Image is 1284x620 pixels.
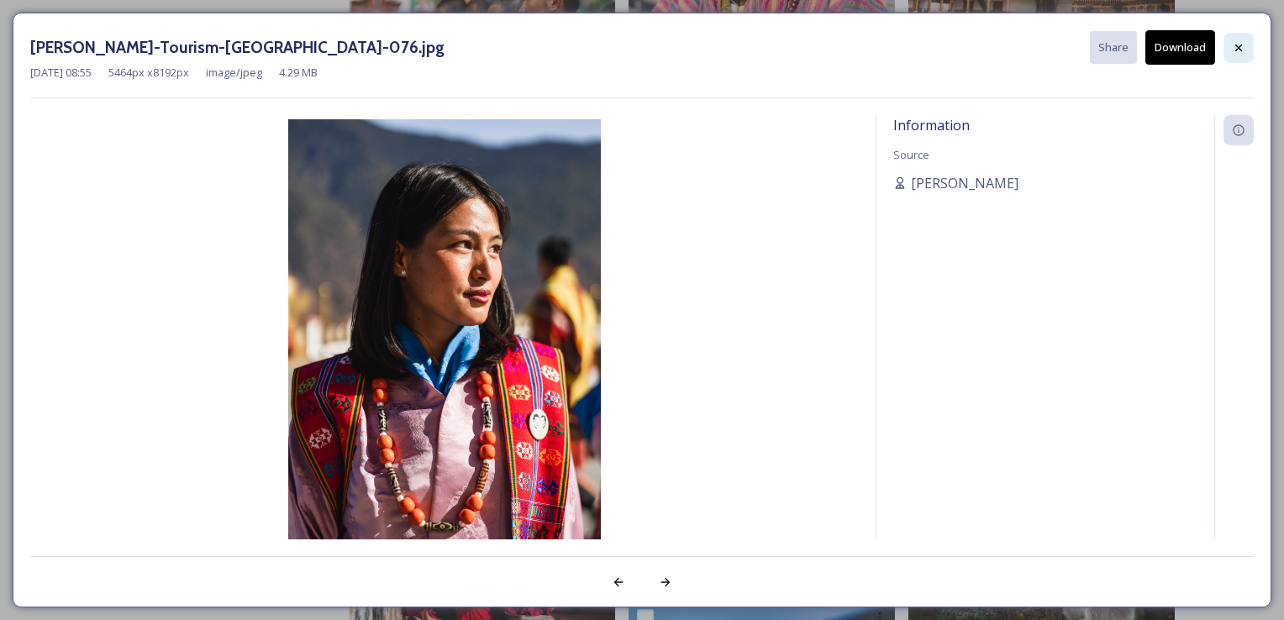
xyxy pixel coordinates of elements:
span: Information [893,116,970,134]
button: Share [1090,31,1137,64]
h3: [PERSON_NAME]-Tourism-[GEOGRAPHIC_DATA]-076.jpg [30,35,445,60]
span: [PERSON_NAME] [911,173,1018,193]
span: 4.29 MB [279,65,318,81]
button: Download [1145,30,1215,65]
span: Source [893,147,929,162]
span: [DATE] 08:55 [30,65,92,81]
span: image/jpeg [206,65,262,81]
span: 5464 px x 8192 px [108,65,189,81]
img: Ben-Richards-Tourism-Bhutan-076.jpg [30,119,859,588]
